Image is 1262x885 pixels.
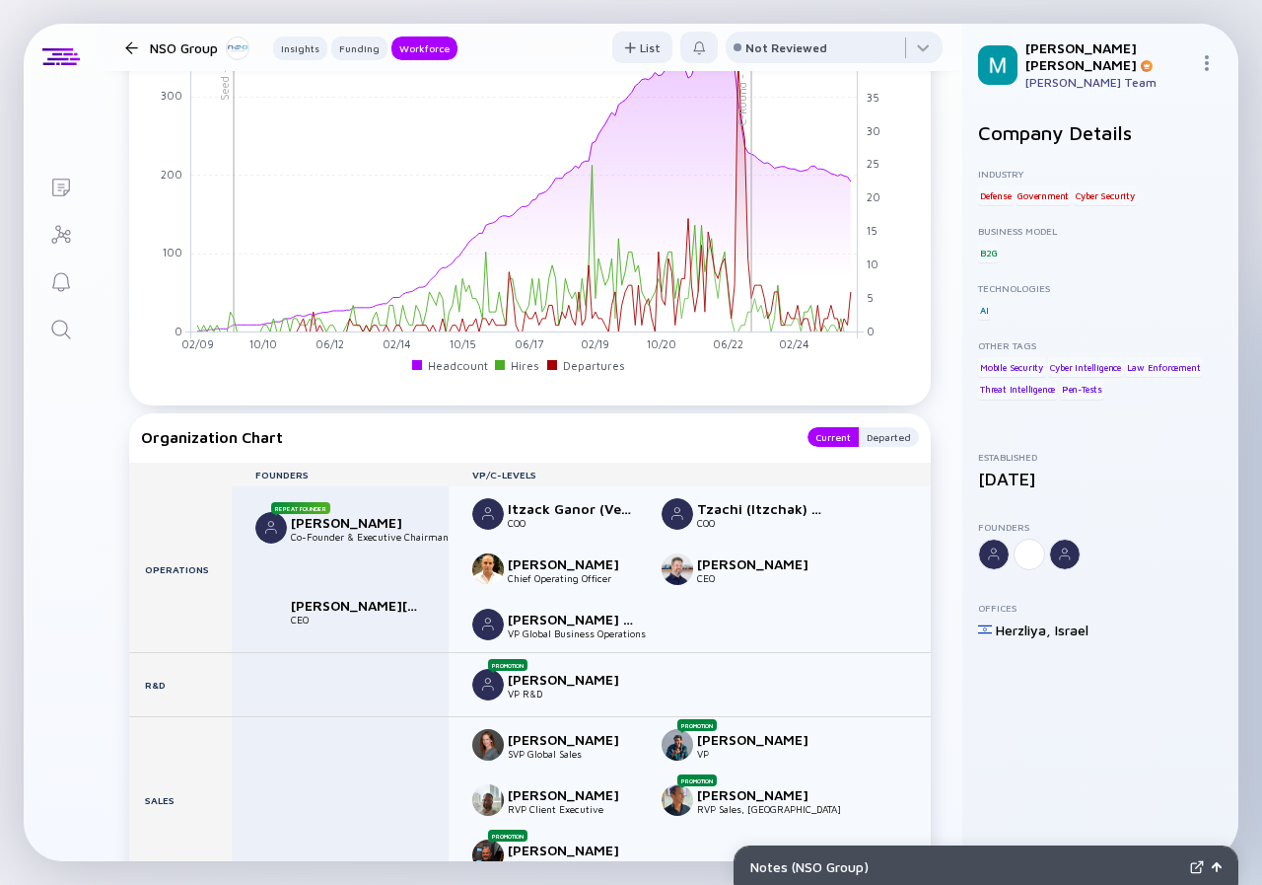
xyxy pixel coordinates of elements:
[867,190,880,203] tspan: 20
[181,337,214,350] tspan: 02/09
[175,325,182,337] tspan: 0
[867,158,879,171] tspan: 25
[472,784,504,816] img: Guy Keren picture
[161,89,182,102] tspan: 300
[150,36,249,60] div: NSO Group
[978,602,1223,614] div: Offices
[859,427,919,447] button: Departed
[978,623,992,636] img: Israel Flag
[508,611,638,627] div: [PERSON_NAME] [PERSON_NAME]
[508,688,638,700] div: VP R&D
[163,246,182,258] tspan: 100
[472,553,504,585] img: Oren Maymon picture
[508,500,638,517] div: Itzack Ganor (Venger)
[508,572,638,584] div: Chief Operating Officer
[291,614,421,626] div: CEO
[472,729,504,761] img: Tal Agam picture
[1190,860,1204,874] img: Expand Notes
[508,803,638,815] div: RVP Client Executive
[697,517,827,529] div: COO
[978,357,1045,377] div: Mobile Security
[662,784,693,816] img: Geva D. picture
[129,653,232,716] div: R&D
[807,427,859,447] div: Current
[291,597,421,614] div: [PERSON_NAME][MEDICAL_DATA]
[255,595,287,627] img: Shalev Hulio picture
[697,500,827,517] div: Tzachi (Itzchak) Ganor (Venger)
[331,38,387,58] div: Funding
[1125,357,1202,377] div: Law Enforcement
[129,486,232,652] div: Operations
[779,337,809,350] tspan: 02/24
[978,521,1223,533] div: Founders
[515,337,543,350] tspan: 06/17
[978,225,1223,237] div: Business Model
[697,731,827,748] div: [PERSON_NAME]
[391,38,457,58] div: Workforce
[472,609,504,640] img: Sarit Bizinsky Gil picture
[867,258,878,270] tspan: 10
[867,224,877,237] tspan: 15
[978,339,1223,351] div: Other Tags
[677,774,717,786] div: Promotion
[129,717,232,883] div: Sales
[273,37,327,60] button: Insights
[472,840,504,871] img: Ohad Ben-Kish picture
[255,512,287,544] img: Omri Lavie picture
[867,291,874,304] tspan: 5
[1074,185,1137,205] div: Cyber Security
[1048,357,1123,377] div: Cyber Intelligence
[697,748,827,760] div: VP
[271,502,330,514] div: Repeat Founder
[291,531,449,543] div: Co-Founder & Executive Chairman
[508,748,638,760] div: SVP Global Sales
[331,37,387,60] button: Funding
[273,38,327,58] div: Insights
[647,337,676,350] tspan: 10/20
[1016,185,1071,205] div: Government
[697,555,827,572] div: [PERSON_NAME]
[508,517,638,529] div: COO
[697,786,827,803] div: [PERSON_NAME]
[508,786,638,803] div: [PERSON_NAME]
[867,91,879,104] tspan: 35
[978,45,1017,85] img: Mordechai Profile Picture
[867,325,875,337] tspan: 0
[232,469,449,480] div: Founders
[978,300,991,320] div: AI
[249,337,277,350] tspan: 10/10
[612,33,672,63] div: List
[581,337,609,350] tspan: 02/19
[1199,55,1215,71] img: Menu
[24,162,98,209] a: Lists
[450,337,476,350] tspan: 10/15
[449,469,931,480] div: VP/C-Levels
[1025,39,1191,73] div: [PERSON_NAME] [PERSON_NAME]
[978,185,1014,205] div: Defense
[662,729,693,761] img: Ramon E. picture
[391,37,457,60] button: Workforce
[978,168,1223,180] div: Industry
[677,719,717,731] div: Promotion
[978,121,1223,144] h2: Company Details
[161,168,182,181] tspan: 200
[978,380,1057,400] div: Threat Intelligence
[508,627,646,639] div: VP Global Business Operations
[1212,862,1222,872] img: Open Notes
[291,514,421,531] div: [PERSON_NAME]
[978,282,1223,294] div: Technologies
[697,572,827,584] div: CEO
[488,659,527,671] div: Promotion
[141,427,788,447] div: Organization Chart
[1055,622,1088,638] div: Israel
[24,257,98,304] a: Reminders
[978,469,1223,489] div: [DATE]
[508,858,726,870] div: RVP Sales - Apac, LATAM & [GEOGRAPHIC_DATA]
[867,124,880,137] tspan: 30
[508,731,638,748] div: [PERSON_NAME]
[713,337,743,350] tspan: 06/22
[315,337,344,350] tspan: 06/12
[488,830,527,842] div: Promotion
[24,209,98,257] a: Investor Map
